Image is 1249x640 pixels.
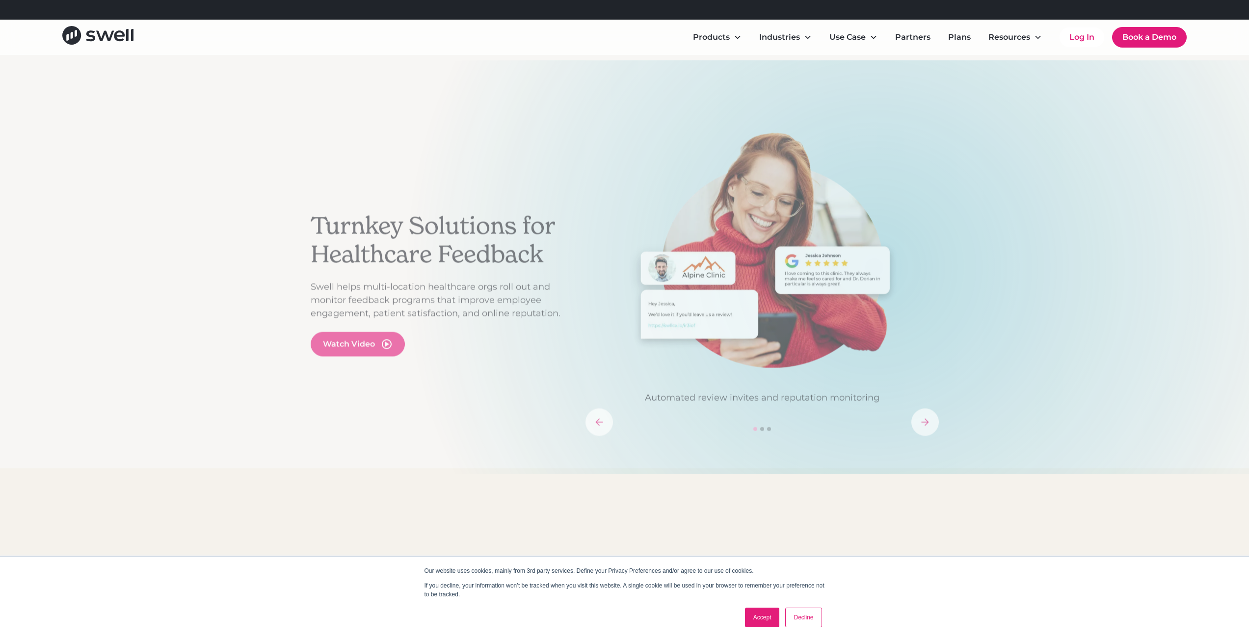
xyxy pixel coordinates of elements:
div: Show slide 3 of 3 [767,427,771,431]
div: Industries [751,27,820,47]
div: next slide [911,409,939,436]
div: Products [693,31,730,43]
a: Partners [887,27,938,47]
a: Accept [745,608,780,627]
div: Products [685,27,749,47]
div: Use Case [829,31,866,43]
h2: Turnkey Solutions for Healthcare Feedback [311,212,576,268]
div: Show slide 1 of 3 [753,427,757,431]
div: Industries [759,31,800,43]
div: carousel [585,132,939,436]
a: home [62,26,133,48]
div: Show slide 2 of 3 [760,427,764,431]
div: Resources [981,27,1050,47]
p: If you decline, your information won’t be tracked when you visit this website. A single cookie wi... [425,581,825,599]
a: Book a Demo [1112,27,1187,48]
a: Decline [785,608,822,627]
div: 1 of 3 [585,132,939,405]
div: Resources [988,31,1030,43]
p: Swell helps multi-location healthcare orgs roll out and monitor feedback programs that improve em... [311,280,576,320]
p: Automated review invites and reputation monitoring [585,391,939,405]
a: Plans [940,27,979,47]
div: Use Case [822,27,885,47]
div: Watch Video [323,338,375,350]
a: open lightbox [311,332,405,356]
p: Our website uses cookies, mainly from 3rd party services. Define your Privacy Preferences and/or ... [425,566,825,575]
div: previous slide [585,409,613,436]
a: Log In [1060,27,1104,47]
